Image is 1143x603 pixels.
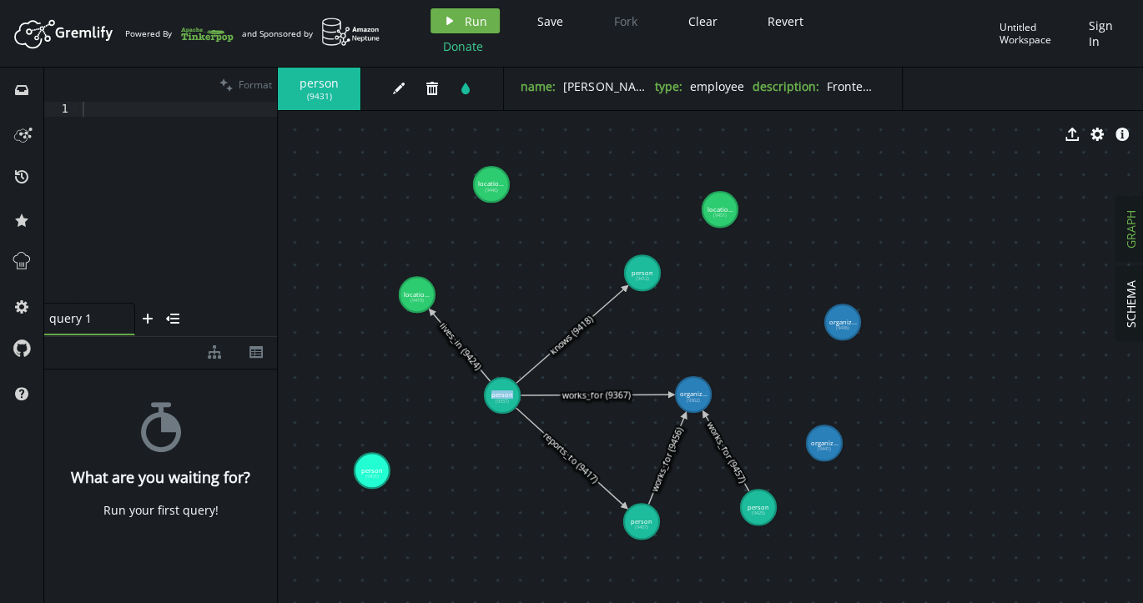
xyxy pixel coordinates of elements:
[307,91,332,102] span: ( 9431 )
[71,469,250,486] h4: What are you waiting for?
[632,268,653,276] tspan: person
[410,297,424,304] tspan: (9419)
[103,503,219,518] div: Run your first query!
[491,390,513,399] tspan: person
[614,13,637,29] span: Fork
[443,38,483,54] span: Donate
[44,102,79,117] div: 1
[431,8,500,33] button: Run
[631,516,652,525] tspan: person
[214,68,277,102] button: Format
[836,324,849,331] tspan: (9436)
[525,8,576,33] button: Save
[1123,280,1139,328] span: SCHEMA
[687,397,700,404] tspan: (9362)
[242,18,380,49] div: and Sponsored by
[654,78,682,94] label: type :
[829,317,857,325] tspan: organiz...
[689,78,743,94] span: employee
[361,465,383,474] tspan: person
[1080,8,1130,58] button: Sign In
[636,275,649,282] tspan: (9412)
[1088,18,1122,49] span: Sign In
[1123,210,1139,249] span: GRAPH
[479,179,505,188] tspan: locatio...
[365,473,379,480] tspan: (9431)
[295,76,344,91] span: person
[321,18,380,47] img: AWS Neptune
[563,78,657,94] span: [PERSON_NAME]
[713,212,727,219] tspan: (9451)
[680,389,707,398] tspan: organiz...
[125,19,234,48] div: Powered By
[748,502,769,510] tspan: person
[521,78,556,94] label: name :
[768,13,803,29] span: Revert
[752,510,765,516] tspan: (9425)
[752,78,818,94] label: description :
[676,8,730,33] button: Clear
[601,8,651,33] button: Fork
[496,398,509,405] tspan: (9357)
[755,8,816,33] button: Revert
[999,21,1080,47] div: Untitled Workspace
[563,389,631,400] text: works_for (9367)
[707,204,733,213] tspan: locatio...
[239,78,272,92] span: Format
[405,289,431,298] tspan: locatio...
[485,187,498,193] tspan: (9446)
[431,33,496,58] button: Donate
[465,13,487,29] span: Run
[635,524,648,530] tspan: (9407)
[818,445,831,452] tspan: (9441)
[688,13,718,29] span: Clear
[49,310,116,327] span: query 1
[537,13,563,29] span: Save
[811,438,838,446] tspan: organiz...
